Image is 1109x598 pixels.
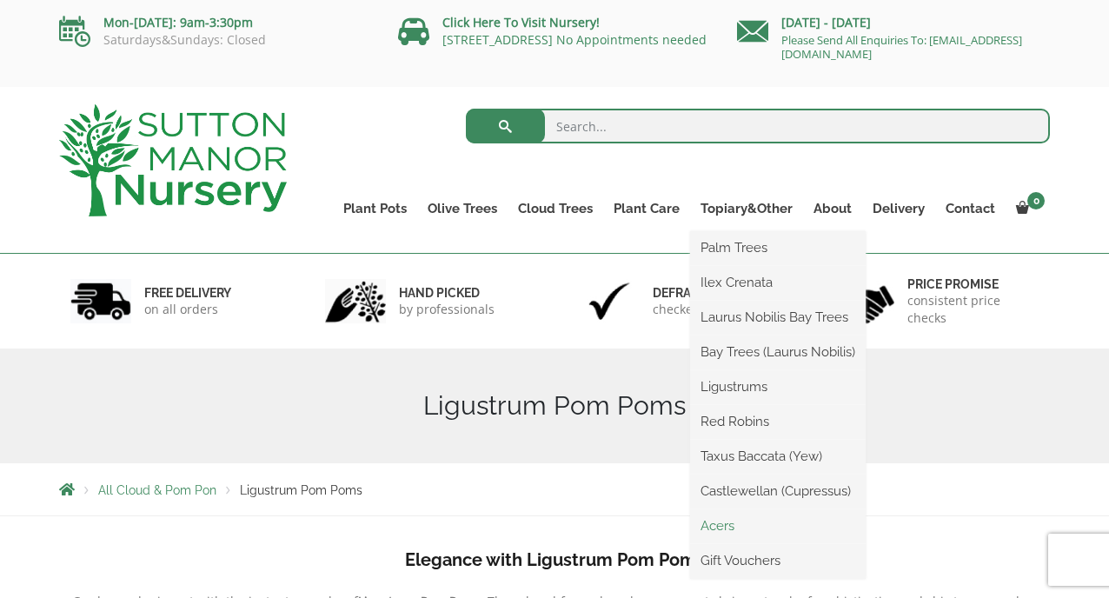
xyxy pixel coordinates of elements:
p: [DATE] - [DATE] [737,12,1050,33]
img: 3.jpg [579,279,640,323]
a: Palm Trees [690,235,866,261]
a: Plant Care [603,196,690,221]
p: on all orders [144,301,231,318]
a: 0 [1006,196,1050,221]
img: 1.jpg [70,279,131,323]
a: Click Here To Visit Nursery! [442,14,600,30]
a: Castlewellan (Cupressus) [690,478,866,504]
a: Ilex Crenata [690,269,866,296]
a: Acers [690,513,866,539]
p: by professionals [399,301,495,318]
a: Laurus Nobilis Bay Trees [690,304,866,330]
a: Red Robins [690,409,866,435]
a: All Cloud & Pom Pon [98,483,216,497]
nav: Breadcrumbs [59,482,1050,496]
p: consistent price checks [907,292,1039,327]
img: logo [59,104,287,216]
h6: Defra approved [653,285,767,301]
a: Plant Pots [333,196,417,221]
p: Saturdays&Sundays: Closed [59,33,372,47]
b: Elegance with Ligustrum Pom Poms [405,549,705,570]
p: checked & Licensed [653,301,767,318]
a: Please Send All Enquiries To: [EMAIL_ADDRESS][DOMAIN_NAME] [781,32,1022,62]
a: Olive Trees [417,196,508,221]
a: Delivery [862,196,935,221]
p: Mon-[DATE]: 9am-3:30pm [59,12,372,33]
h6: FREE DELIVERY [144,285,231,301]
a: Taxus Baccata (Yew) [690,443,866,469]
span: 0 [1027,192,1045,209]
a: Bay Trees (Laurus Nobilis) [690,339,866,365]
a: Ligustrums [690,374,866,400]
h1: Ligustrum Pom Poms [59,390,1050,422]
a: About [803,196,862,221]
h6: Price promise [907,276,1039,292]
a: Topiary&Other [690,196,803,221]
a: Contact [935,196,1006,221]
a: Gift Vouchers [690,548,866,574]
img: 2.jpg [325,279,386,323]
a: [STREET_ADDRESS] No Appointments needed [442,31,707,48]
span: Ligustrum Pom Poms [240,483,362,497]
input: Search... [466,109,1051,143]
a: Cloud Trees [508,196,603,221]
h6: hand picked [399,285,495,301]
